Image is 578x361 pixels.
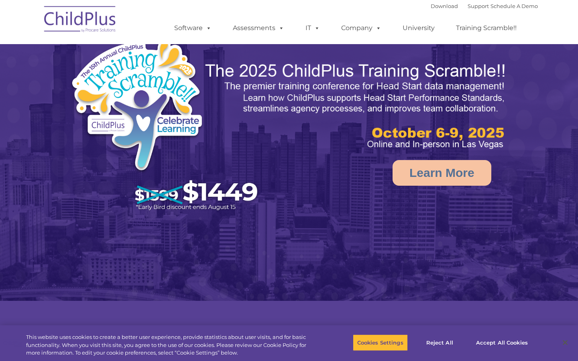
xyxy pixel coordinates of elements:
[393,160,491,186] a: Learn More
[26,333,318,357] div: This website uses cookies to create a better user experience, provide statistics about user visit...
[490,3,538,9] a: Schedule A Demo
[431,3,458,9] a: Download
[468,3,489,9] a: Support
[472,334,532,351] button: Accept All Cookies
[333,20,389,36] a: Company
[395,20,443,36] a: University
[166,20,220,36] a: Software
[431,3,538,9] font: |
[297,20,328,36] a: IT
[353,334,408,351] button: Cookies Settings
[415,334,465,351] button: Reject All
[448,20,525,36] a: Training Scramble!!
[556,334,574,351] button: Close
[225,20,292,36] a: Assessments
[40,0,120,41] img: ChildPlus by Procare Solutions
